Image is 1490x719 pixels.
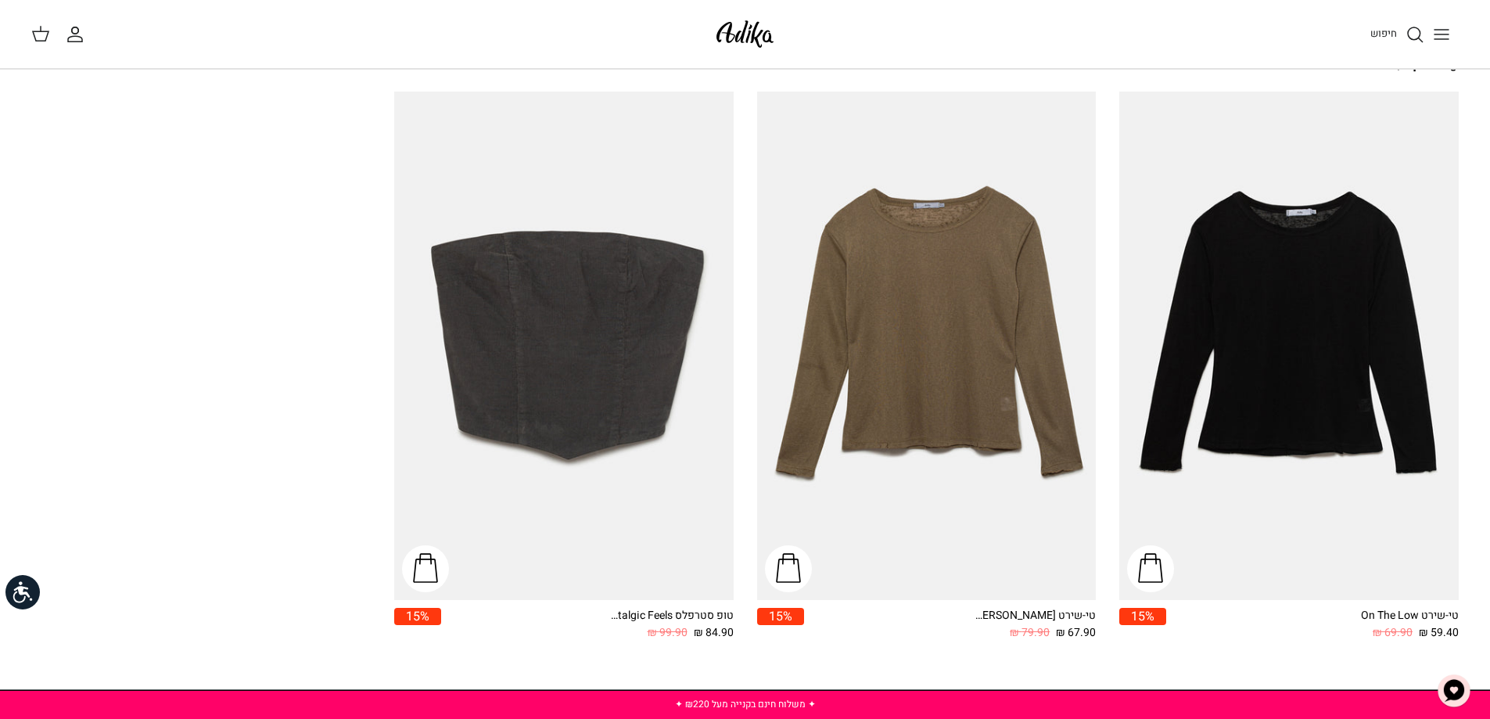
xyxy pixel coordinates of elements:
[1119,92,1459,600] a: טי-שירט On The Low
[675,697,816,711] a: ✦ משלוח חינם בקנייה מעל ₪220 ✦
[1419,624,1459,642] span: 59.40 ₪
[441,608,734,642] a: טופ סטרפלס Nostalgic Feels קורדרוי 84.90 ₪ 99.90 ₪
[648,624,688,642] span: 99.90 ₪
[1010,624,1050,642] span: 79.90 ₪
[694,624,734,642] span: 84.90 ₪
[1334,608,1459,624] div: טי-שירט On The Low
[394,608,441,642] a: 15%
[804,608,1097,642] a: טי-שירט [PERSON_NAME] שרוולים ארוכים 67.90 ₪ 79.90 ₪
[971,608,1096,624] div: טי-שירט [PERSON_NAME] שרוולים ארוכים
[757,608,804,642] a: 15%
[1370,26,1397,41] span: חיפוש
[757,608,804,624] span: 15%
[609,608,734,624] div: טופ סטרפלס Nostalgic Feels קורדרוי
[1373,624,1413,642] span: 69.90 ₪
[757,92,1097,600] a: טי-שירט Sandy Dunes שרוולים ארוכים
[1166,608,1459,642] a: טי-שירט On The Low 59.40 ₪ 69.90 ₪
[394,92,734,600] a: טופ סטרפלס Nostalgic Feels קורדרוי
[394,608,441,624] span: 15%
[1424,17,1459,52] button: Toggle menu
[66,25,91,44] a: החשבון שלי
[1431,667,1477,714] button: צ'אט
[1056,624,1096,642] span: 67.90 ₪
[1119,608,1166,624] span: 15%
[712,16,778,52] img: Adika IL
[1119,608,1166,642] a: 15%
[31,56,83,74] span: סידור לפי
[1370,25,1424,44] a: חיפוש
